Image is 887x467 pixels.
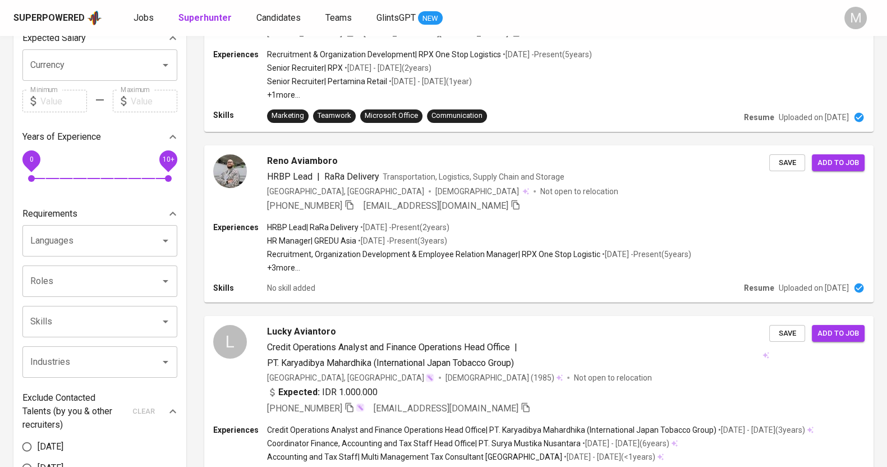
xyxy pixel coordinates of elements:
[213,109,267,121] p: Skills
[213,222,267,233] p: Experiences
[775,327,799,340] span: Save
[317,170,320,184] span: |
[817,157,859,170] span: Add to job
[435,186,521,197] span: [DEMOGRAPHIC_DATA]
[162,155,174,163] span: 10+
[365,111,418,121] div: Microsoft Office
[158,273,173,289] button: Open
[178,12,232,23] b: Superhunter
[356,403,365,412] img: magic_wand.svg
[318,111,351,121] div: Teamwork
[213,325,247,359] div: L
[267,358,514,368] span: PT. Karyadibya Mahardhika (International Japan Tobacco Group)
[131,90,177,112] input: Value
[817,327,859,340] span: Add to job
[267,76,387,87] p: Senior Recruiter | Pertamina Retail
[267,154,338,168] span: Reno Aviamboro
[267,249,600,260] p: Recruitment, Organization Development & Employee Relation Manager | RPX One Stop Logistic
[40,90,87,112] input: Value
[364,28,508,38] span: [EMAIL_ADDRESS][DOMAIN_NAME]
[22,391,126,432] p: Exclude Contacted Talents (by you & other recruiters)
[272,111,304,121] div: Marketing
[431,111,482,121] div: Communication
[376,11,443,25] a: GlintsGPT NEW
[158,354,173,370] button: Open
[13,10,102,26] a: Superpoweredapp logo
[445,372,531,383] span: [DEMOGRAPHIC_DATA]
[267,372,434,383] div: [GEOGRAPHIC_DATA], [GEOGRAPHIC_DATA]
[22,391,177,432] div: Exclude Contacted Talents (by you & other recruiters)clear
[744,282,774,294] p: Resume
[134,12,154,23] span: Jobs
[267,325,336,338] span: Lucky Aviantoro
[158,57,173,73] button: Open
[38,440,63,454] span: [DATE]
[267,62,343,74] p: Senior Recruiter | RPX
[359,222,449,233] p: • [DATE] - Present ( 2 years )
[374,403,518,414] span: [EMAIL_ADDRESS][DOMAIN_NAME]
[22,130,101,144] p: Years of Experience
[267,49,501,60] p: Recruitment & Organization Development | RPX One Stop Logistics
[744,112,774,123] p: Resume
[267,89,592,100] p: +1 more ...
[418,13,443,24] span: NEW
[267,171,312,182] span: HRBP Lead
[204,145,874,303] a: Reno AviamboroHRBP Lead|RaRa DeliveryTransportation, Logistics, Supply Chain and Storage[GEOGRAPH...
[581,438,669,449] p: • [DATE] - [DATE] ( 6 years )
[87,10,102,26] img: app logo
[514,341,517,354] span: |
[267,28,342,38] span: [PHONE_NUMBER]
[267,186,424,197] div: [GEOGRAPHIC_DATA], [GEOGRAPHIC_DATA]
[256,11,303,25] a: Candidates
[769,325,805,342] button: Save
[22,207,77,221] p: Requirements
[775,157,799,170] span: Save
[376,12,416,23] span: GlintsGPT
[779,112,849,123] p: Uploaded on [DATE]
[267,235,356,246] p: HR Manager | GREDU Asia
[213,154,247,188] img: 4103082d5be69a11aae02f8491127e9d.jpeg
[22,126,177,148] div: Years of Experience
[158,314,173,329] button: Open
[178,11,234,25] a: Superhunter
[158,233,173,249] button: Open
[13,12,85,25] div: Superpowered
[812,154,865,172] button: Add to job
[562,451,655,463] p: • [DATE] - [DATE] ( <1 years )
[425,373,434,382] img: magic_wand.svg
[574,372,652,383] p: Not open to relocation
[387,76,472,87] p: • [DATE] - [DATE] ( 1 year )
[812,325,865,342] button: Add to job
[213,49,267,60] p: Experiences
[267,200,342,211] span: [PHONE_NUMBER]
[325,11,354,25] a: Teams
[267,424,716,436] p: Credit Operations Analyst and Finance Operations Head Office | PT. Karyadibya Mahardhika (Interna...
[716,424,805,436] p: • [DATE] - [DATE] ( 3 years )
[267,222,359,233] p: HRBP Lead | RaRa Delivery
[134,11,156,25] a: Jobs
[29,155,33,163] span: 0
[267,386,378,399] div: IDR 1.000.000
[325,12,352,23] span: Teams
[267,451,562,463] p: Accounting and Tax Staff | Multi Management Tax Consultant [GEOGRAPHIC_DATA]
[445,372,563,383] div: (1985)
[267,262,691,273] p: +3 more ...
[844,7,867,29] div: M
[356,235,447,246] p: • [DATE] - Present ( 3 years )
[501,49,592,60] p: • [DATE] - Present ( 5 years )
[22,27,177,49] div: Expected Salary
[779,282,849,294] p: Uploaded on [DATE]
[600,249,691,260] p: • [DATE] - Present ( 5 years )
[22,31,86,45] p: Expected Salary
[267,282,315,294] p: No skill added
[267,438,581,449] p: Coordinator Finance, Accounting and Tax Staff Head Office | PT. Surya Mustika Nusantara
[213,424,267,436] p: Experiences
[256,12,301,23] span: Candidates
[383,172,564,181] span: Transportation, Logistics, Supply Chain and Storage
[267,342,510,352] span: Credit Operations Analyst and Finance Operations Head Office
[278,386,320,399] b: Expected:
[324,171,379,182] span: RaRa Delivery
[213,282,267,294] p: Skills
[769,154,805,172] button: Save
[22,203,177,225] div: Requirements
